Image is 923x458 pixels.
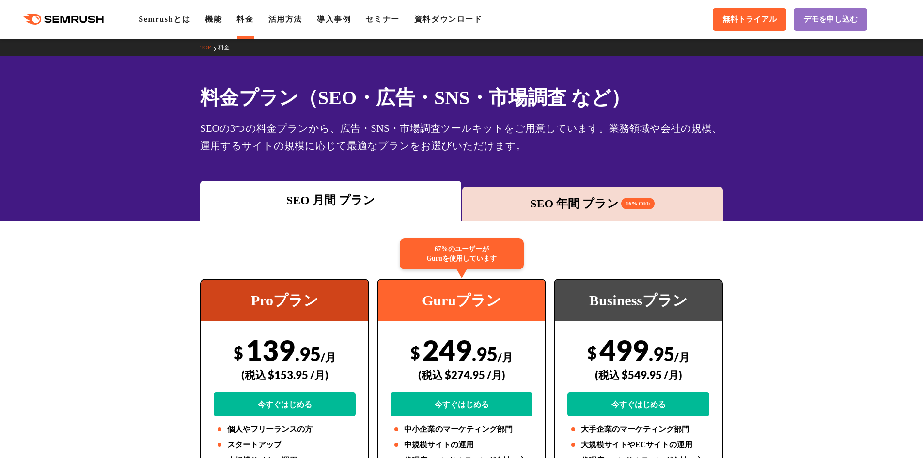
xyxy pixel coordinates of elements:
a: 導入事例 [317,15,351,23]
span: 16% OFF [621,198,655,209]
a: TOP [200,44,218,51]
div: 249 [391,333,532,416]
span: $ [410,343,420,363]
a: Semrushとは [139,15,190,23]
a: 今すぐはじめる [391,392,532,416]
a: デモを申し込む [794,8,867,31]
span: /月 [674,350,689,363]
span: .95 [649,343,674,365]
li: 中規模サイトの運用 [391,439,532,451]
div: SEO 年間 プラン [467,195,719,212]
li: 大手企業のマーケティング部門 [567,424,709,435]
div: 499 [567,333,709,416]
span: 無料トライアル [722,15,777,25]
a: 今すぐはじめる [214,392,356,416]
a: 機能 [205,15,222,23]
div: SEOの3つの料金プランから、広告・SNS・市場調査ツールキットをご用意しています。業務領域や会社の規模、運用するサイトの規模に応じて最適なプランをお選びいただけます。 [200,120,723,155]
li: スタートアップ [214,439,356,451]
a: セミナー [365,15,399,23]
div: (税込 $549.95 /月) [567,358,709,392]
a: 今すぐはじめる [567,392,709,416]
div: (税込 $153.95 /月) [214,358,356,392]
li: 大規模サイトやECサイトの運用 [567,439,709,451]
div: Businessプラン [555,280,722,321]
li: 個人やフリーランスの方 [214,424,356,435]
div: Guruプラン [378,280,545,321]
li: 中小企業のマーケティング部門 [391,424,532,435]
a: 料金 [236,15,253,23]
h1: 料金プラン（SEO・広告・SNS・市場調査 など） [200,83,723,112]
div: 67%のユーザーが Guruを使用しています [400,238,524,269]
div: 139 [214,333,356,416]
span: デモを申し込む [803,15,858,25]
span: $ [587,343,597,363]
div: SEO 月間 プラン [205,191,456,209]
a: 料金 [218,44,237,51]
a: 活用方法 [268,15,302,23]
span: /月 [321,350,336,363]
span: .95 [472,343,498,365]
span: .95 [295,343,321,365]
span: /月 [498,350,513,363]
a: 無料トライアル [713,8,786,31]
div: Proプラン [201,280,368,321]
div: (税込 $274.95 /月) [391,358,532,392]
a: 資料ダウンロード [414,15,483,23]
span: $ [234,343,243,363]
